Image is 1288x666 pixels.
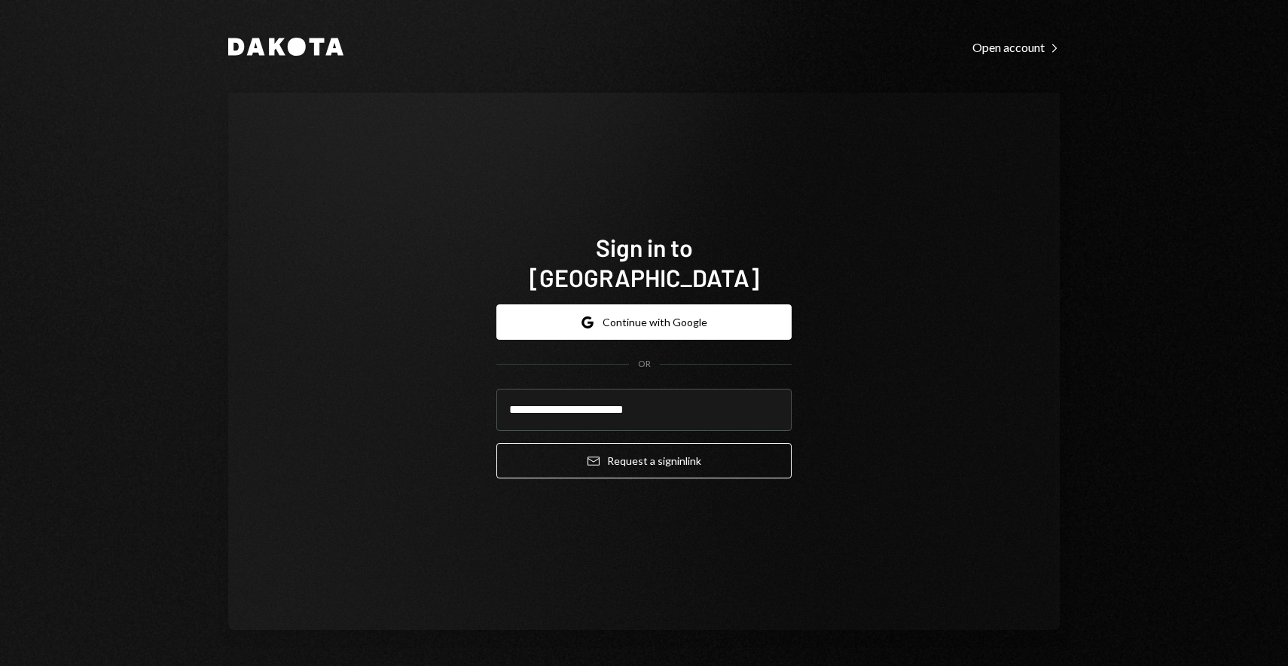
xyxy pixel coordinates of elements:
[972,38,1060,55] a: Open account
[496,443,792,478] button: Request a signinlink
[496,304,792,340] button: Continue with Google
[972,40,1060,55] div: Open account
[638,358,651,371] div: OR
[496,232,792,292] h1: Sign in to [GEOGRAPHIC_DATA]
